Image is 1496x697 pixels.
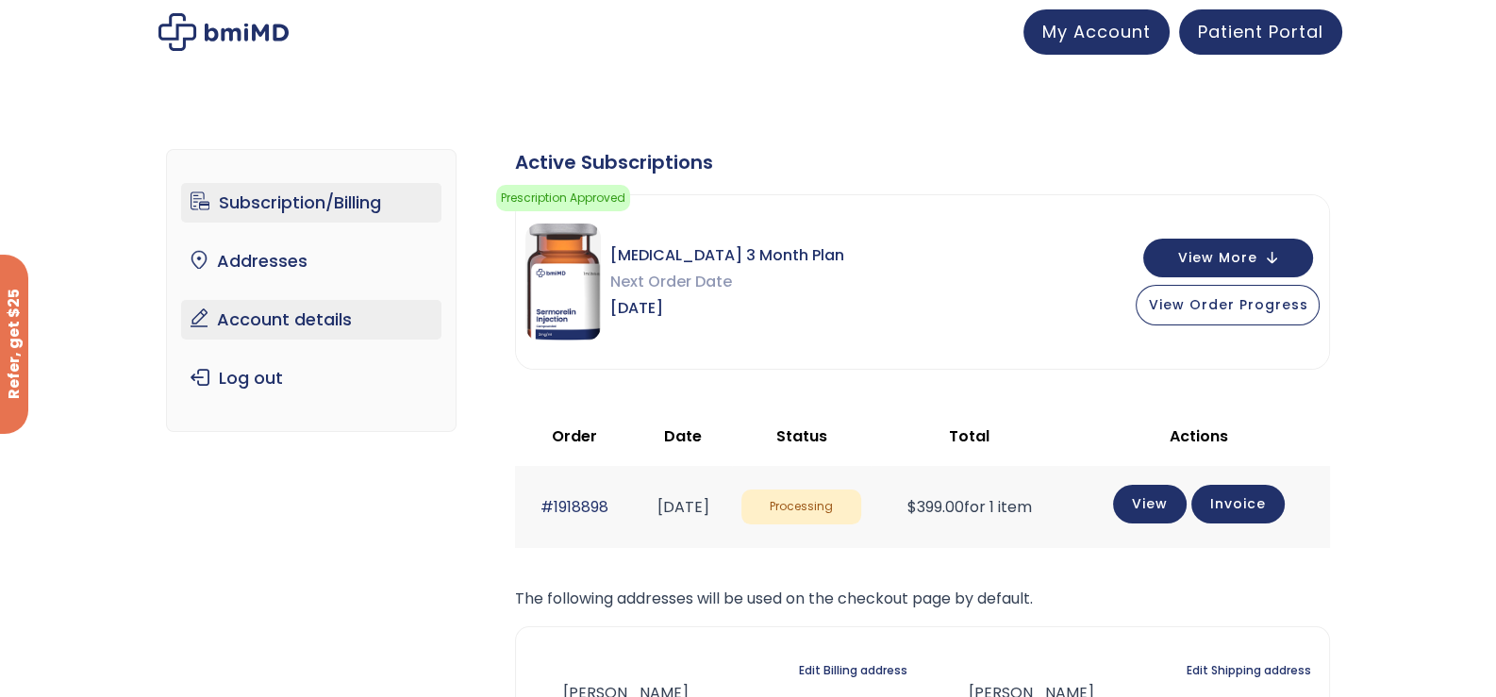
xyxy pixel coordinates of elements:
[1179,9,1342,55] a: Patient Portal
[540,496,608,518] a: #1918898
[1023,9,1170,55] a: My Account
[1170,425,1228,447] span: Actions
[657,496,709,518] time: [DATE]
[515,149,1330,175] div: Active Subscriptions
[871,466,1068,548] td: for 1 item
[610,242,844,269] span: [MEDICAL_DATA] 3 Month Plan
[181,241,442,281] a: Addresses
[799,657,907,684] a: Edit Billing address
[1143,239,1313,277] button: View More
[181,300,442,340] a: Account details
[610,295,844,322] span: [DATE]
[1042,20,1151,43] span: My Account
[158,13,289,51] img: My account
[610,269,844,295] span: Next Order Date
[552,425,597,447] span: Order
[181,183,442,223] a: Subscription/Billing
[907,496,964,518] span: 399.00
[741,490,861,524] span: Processing
[515,586,1330,612] p: The following addresses will be used on the checkout page by default.
[907,496,917,518] span: $
[1113,485,1187,523] a: View
[166,149,457,432] nav: Account pages
[664,425,702,447] span: Date
[181,358,442,398] a: Log out
[1177,252,1256,264] span: View More
[1136,285,1320,325] button: View Order Progress
[776,425,827,447] span: Status
[1191,485,1285,523] a: Invoice
[496,185,630,211] span: Prescription Approved
[1198,20,1323,43] span: Patient Portal
[949,425,989,447] span: Total
[1148,295,1307,314] span: View Order Progress
[525,224,601,340] img: Sermorelin 3 Month Plan
[1186,657,1310,684] a: Edit Shipping address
